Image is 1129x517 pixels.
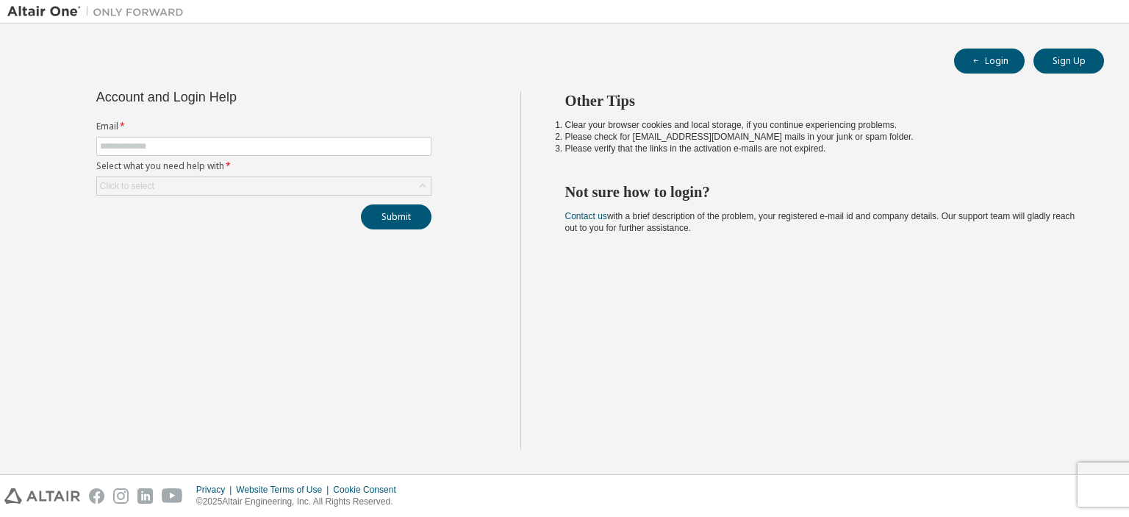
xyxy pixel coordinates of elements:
[333,484,404,496] div: Cookie Consent
[113,488,129,504] img: instagram.svg
[100,180,154,192] div: Click to select
[565,91,1078,110] h2: Other Tips
[565,182,1078,202] h2: Not sure how to login?
[954,49,1025,74] button: Login
[96,160,431,172] label: Select what you need help with
[7,4,191,19] img: Altair One
[1033,49,1104,74] button: Sign Up
[162,488,183,504] img: youtube.svg
[196,496,405,508] p: © 2025 Altair Engineering, Inc. All Rights Reserved.
[565,211,607,221] a: Contact us
[565,131,1078,143] li: Please check for [EMAIL_ADDRESS][DOMAIN_NAME] mails in your junk or spam folder.
[96,121,431,132] label: Email
[361,204,431,229] button: Submit
[89,488,104,504] img: facebook.svg
[565,211,1075,233] span: with a brief description of the problem, your registered e-mail id and company details. Our suppo...
[137,488,153,504] img: linkedin.svg
[236,484,333,496] div: Website Terms of Use
[4,488,80,504] img: altair_logo.svg
[565,119,1078,131] li: Clear your browser cookies and local storage, if you continue experiencing problems.
[97,177,431,195] div: Click to select
[96,91,365,103] div: Account and Login Help
[196,484,236,496] div: Privacy
[565,143,1078,154] li: Please verify that the links in the activation e-mails are not expired.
